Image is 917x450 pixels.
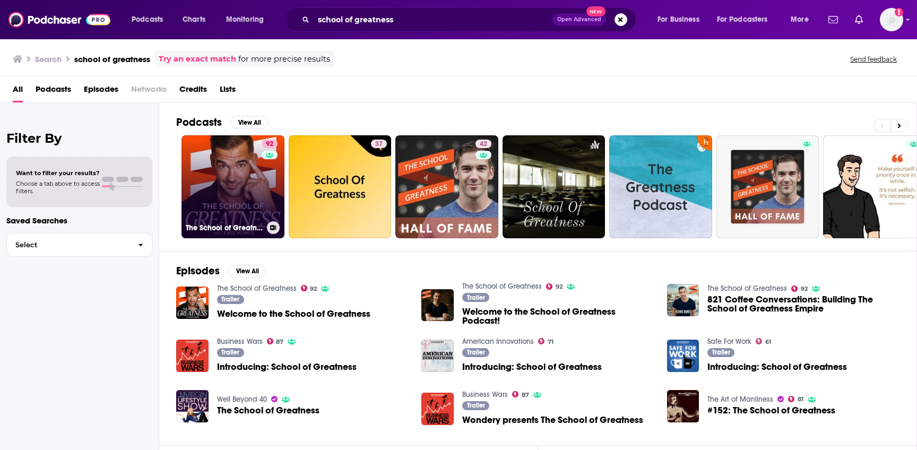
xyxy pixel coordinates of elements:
[181,135,284,238] a: 92The School of Greatness
[880,8,903,31] span: Logged in as rowan.sullivan
[707,362,847,371] span: Introducing: School of Greatness
[462,390,508,399] a: Business Wars
[783,11,822,28] button: open menu
[6,233,152,257] button: Select
[707,337,751,346] a: Safe For Work
[301,285,317,291] a: 92
[712,349,730,356] span: Trailer
[667,390,699,422] img: #152: The School of Greatness
[186,223,263,232] h3: The School of Greatness
[226,12,264,27] span: Monitoring
[221,349,239,356] span: Trailer
[16,169,100,177] span: Want to filter your results?
[467,295,485,301] span: Trailer
[538,338,553,344] a: 71
[556,284,563,289] span: 92
[546,283,563,290] a: 92
[176,11,212,28] a: Charts
[217,337,263,346] a: Business Wars
[552,13,606,26] button: Open AdvancedNew
[421,393,454,425] img: Wondery presents The School of Greatness
[421,340,454,372] img: Introducing: School of Greatness
[289,135,392,238] a: 37
[217,362,357,371] span: Introducing: School of Greatness
[707,406,835,415] span: #152: The School of Greatness
[314,11,552,28] input: Search podcasts, credits, & more...
[467,402,485,409] span: Trailer
[880,8,903,31] button: Show profile menu
[462,282,542,291] a: The School of Greatness
[375,139,383,150] span: 37
[219,11,278,28] button: open menu
[462,307,654,325] a: Welcome to the School of Greatness Podcast!
[176,340,209,372] img: Introducing: School of Greatness
[480,139,487,150] span: 42
[548,340,553,344] span: 71
[176,390,209,422] img: The School of Greatness
[84,81,118,102] a: Episodes
[228,265,266,278] button: View All
[124,11,177,28] button: open menu
[176,116,222,129] h2: Podcasts
[16,180,100,195] span: Choose a tab above to access filters.
[791,12,809,27] span: More
[179,81,207,102] a: Credits
[765,340,771,344] span: 61
[6,215,152,226] p: Saved Searches
[798,397,803,402] span: 81
[6,131,152,146] h2: Filter By
[217,395,267,404] a: Well Beyond 40
[707,284,787,293] a: The School of Greatness
[707,295,899,313] a: 821 Coffee Conversations: Building The School of Greatness Empire
[522,393,529,397] span: 87
[462,337,534,346] a: American Innovations
[220,81,236,102] a: Lists
[650,11,713,28] button: open menu
[230,116,269,129] button: View All
[788,396,803,402] a: 81
[176,116,269,129] a: PodcastsView All
[895,8,903,16] svg: Add a profile image
[462,416,643,425] a: Wondery presents The School of Greatness
[262,140,278,148] a: 92
[217,406,319,415] a: The School of Greatness
[512,391,529,397] a: 87
[176,287,209,319] img: Welcome to the School of Greatness
[13,81,23,102] a: All
[880,8,903,31] img: User Profile
[266,139,273,150] span: 92
[717,12,768,27] span: For Podcasters
[586,6,605,16] span: New
[176,264,220,278] h2: Episodes
[159,53,236,65] a: Try an exact match
[176,264,266,278] a: EpisodesView All
[467,349,485,356] span: Trailer
[667,340,699,372] img: Introducing: School of Greatness
[276,340,283,344] span: 87
[238,53,330,65] span: for more precise results
[371,140,387,148] a: 37
[267,338,284,344] a: 87
[791,285,808,292] a: 92
[801,287,808,291] span: 92
[851,11,867,29] a: Show notifications dropdown
[183,12,205,27] span: Charts
[74,54,150,64] h3: school of greatness
[217,309,370,318] a: Welcome to the School of Greatness
[667,284,699,316] img: 821 Coffee Conversations: Building The School of Greatness Empire
[462,362,602,371] span: Introducing: School of Greatness
[658,12,699,27] span: For Business
[8,10,110,30] img: Podchaser - Follow, Share and Rate Podcasts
